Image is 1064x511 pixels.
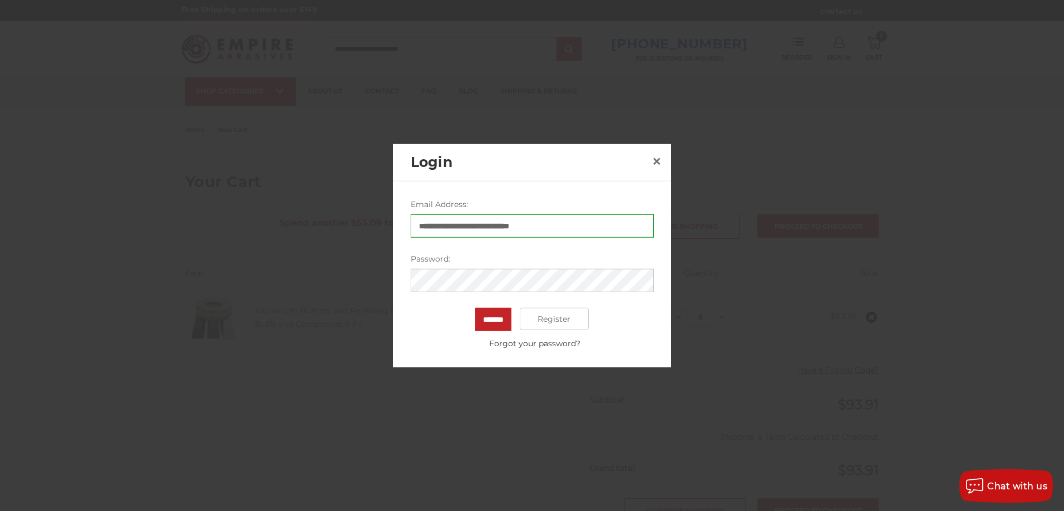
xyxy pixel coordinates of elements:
[652,150,662,171] span: ×
[416,338,653,350] a: Forgot your password?
[411,253,654,265] label: Password:
[411,152,648,173] h2: Login
[520,308,589,330] a: Register
[411,199,654,210] label: Email Address:
[959,469,1053,503] button: Chat with us
[648,152,666,170] a: Close
[987,481,1047,492] span: Chat with us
